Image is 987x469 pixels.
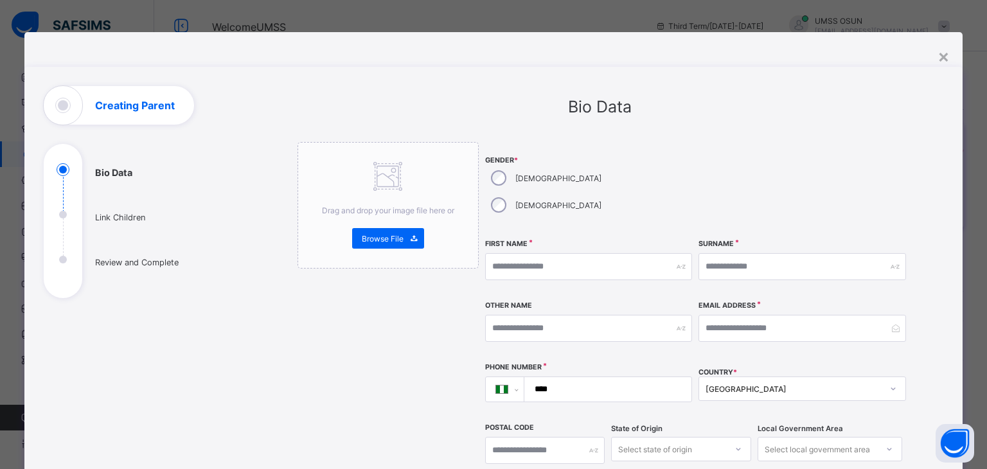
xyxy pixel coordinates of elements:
[706,384,882,394] div: [GEOGRAPHIC_DATA]
[938,45,950,67] div: ×
[515,200,601,210] label: [DEMOGRAPHIC_DATA]
[698,240,734,248] label: Surname
[568,97,632,116] span: Bio Data
[485,423,534,432] label: Postal Code
[936,424,974,463] button: Open asap
[618,437,692,461] div: Select state of origin
[698,301,756,310] label: Email Address
[298,142,479,269] div: Drag and drop your image file here orBrowse File
[698,368,737,376] span: COUNTRY
[485,156,692,164] span: Gender
[485,240,528,248] label: First Name
[515,173,601,183] label: [DEMOGRAPHIC_DATA]
[758,424,843,433] span: Local Government Area
[611,424,662,433] span: State of Origin
[485,301,532,310] label: Other Name
[362,234,404,243] span: Browse File
[485,363,542,371] label: Phone Number
[322,206,454,215] span: Drag and drop your image file here or
[95,100,175,111] h1: Creating Parent
[765,437,870,461] div: Select local government area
